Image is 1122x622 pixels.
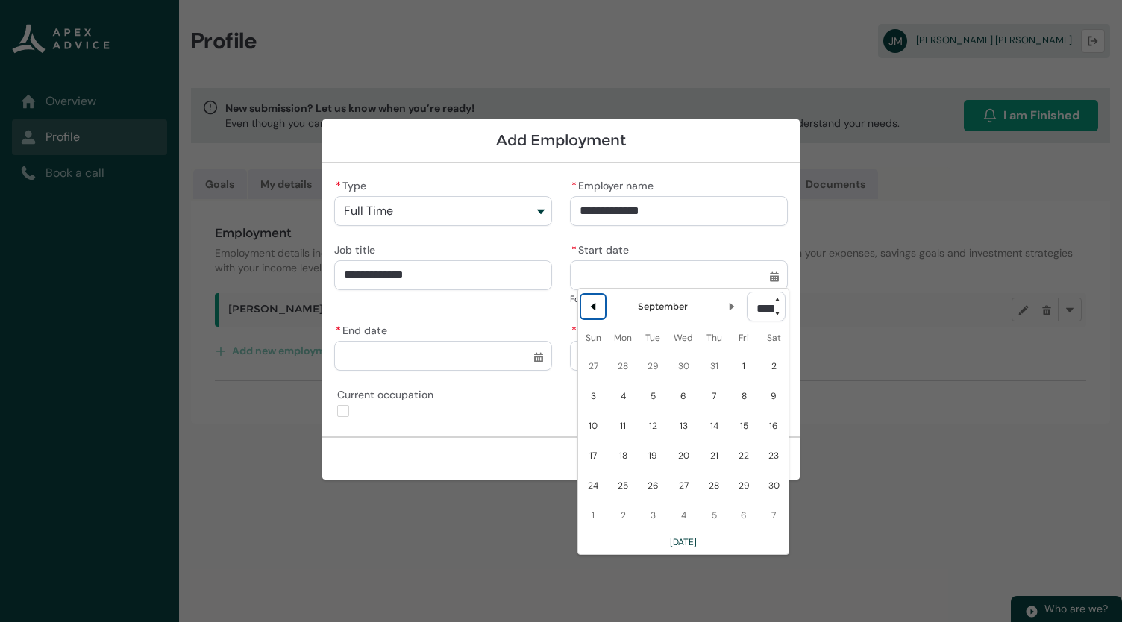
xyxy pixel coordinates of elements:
td: 2023-08-27 [578,351,608,381]
span: Current occupation [337,384,439,402]
span: 7 [702,384,726,408]
abbr: required [571,324,577,337]
div: Format: [DATE] [570,292,788,307]
abbr: Tuesday [645,332,660,344]
button: Previous Month [581,295,605,318]
td: 2023-09-04 [608,381,638,411]
td: 2023-09-12 [638,411,668,441]
div: Date picker: September [577,288,789,555]
span: 14 [702,414,726,438]
span: 27 [581,354,605,378]
abbr: Saturday [767,332,781,344]
td: 2023-08-28 [608,351,638,381]
td: 2023-08-31 [699,351,729,381]
td: 2023-09-06 [668,381,699,411]
td: 2023-09-13 [668,411,699,441]
td: 2023-09-02 [759,351,789,381]
abbr: Sunday [586,332,601,344]
td: 2023-08-29 [638,351,668,381]
span: 1 [732,354,756,378]
span: 4 [611,384,635,408]
label: End date [334,320,393,338]
h2: September [638,299,688,314]
td: 2023-09-03 [578,381,608,411]
label: Job title [334,239,381,257]
abbr: Thursday [706,332,722,344]
span: 9 [762,384,786,408]
button: Link to applicant [570,341,788,371]
span: 10 [581,414,605,438]
span: 8 [732,384,756,408]
h1: Add Employment [334,131,788,150]
td: 2023-09-10 [578,411,608,441]
span: 6 [671,384,695,408]
span: 29 [641,354,665,378]
span: 11 [611,414,635,438]
abbr: required [336,179,341,192]
label: Type [334,175,372,193]
button: Next Month [720,295,744,318]
td: 2023-09-07 [699,381,729,411]
abbr: required [336,324,341,337]
td: 2023-09-15 [729,411,759,441]
span: 15 [732,414,756,438]
td: 2023-09-08 [729,381,759,411]
td: 2023-09-01 [729,351,759,381]
td: 2023-09-16 [759,411,789,441]
span: 13 [671,414,695,438]
span: Full Time [344,204,393,218]
td: 2023-08-30 [668,351,699,381]
button: Type [334,196,552,226]
abbr: Friday [739,332,749,344]
span: 12 [641,414,665,438]
span: 3 [581,384,605,408]
span: 30 [671,354,695,378]
span: 28 [611,354,635,378]
td: 2023-09-11 [608,411,638,441]
abbr: required [571,243,577,257]
abbr: Wednesday [674,332,693,344]
span: 5 [641,384,665,408]
td: 2023-09-09 [759,381,789,411]
label: Link to applicant [570,320,668,338]
abbr: required [571,179,577,192]
span: 31 [702,354,726,378]
td: 2023-09-05 [638,381,668,411]
td: 2023-09-14 [699,411,729,441]
label: Start date [570,239,635,257]
span: 2 [762,354,786,378]
span: 16 [762,414,786,438]
label: Employer name [570,175,659,193]
abbr: Monday [614,332,632,344]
